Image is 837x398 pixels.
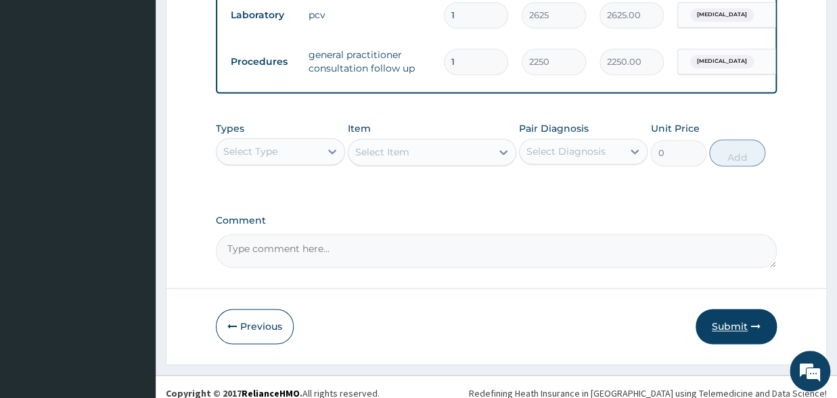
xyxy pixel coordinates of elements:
td: general practitioner consultation follow up [302,41,437,82]
button: Submit [696,309,777,344]
div: Select Type [223,145,277,158]
td: pcv [302,1,437,28]
textarea: Type your message and hit 'Enter' [7,259,258,307]
button: Add [709,139,765,166]
span: [MEDICAL_DATA] [690,8,754,22]
span: We're online! [78,116,187,252]
label: Item [348,122,371,135]
div: Minimize live chat window [222,7,254,39]
div: Chat with us now [70,76,227,93]
label: Pair Diagnosis [519,122,589,135]
label: Unit Price [650,122,699,135]
td: Procedures [224,49,302,74]
button: Previous [216,309,294,344]
span: [MEDICAL_DATA] [690,55,754,68]
td: Laboratory [224,3,302,28]
div: Select Diagnosis [526,145,606,158]
label: Types [216,123,244,134]
img: d_794563401_company_1708531726252_794563401 [25,68,55,101]
label: Comment [216,215,777,226]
